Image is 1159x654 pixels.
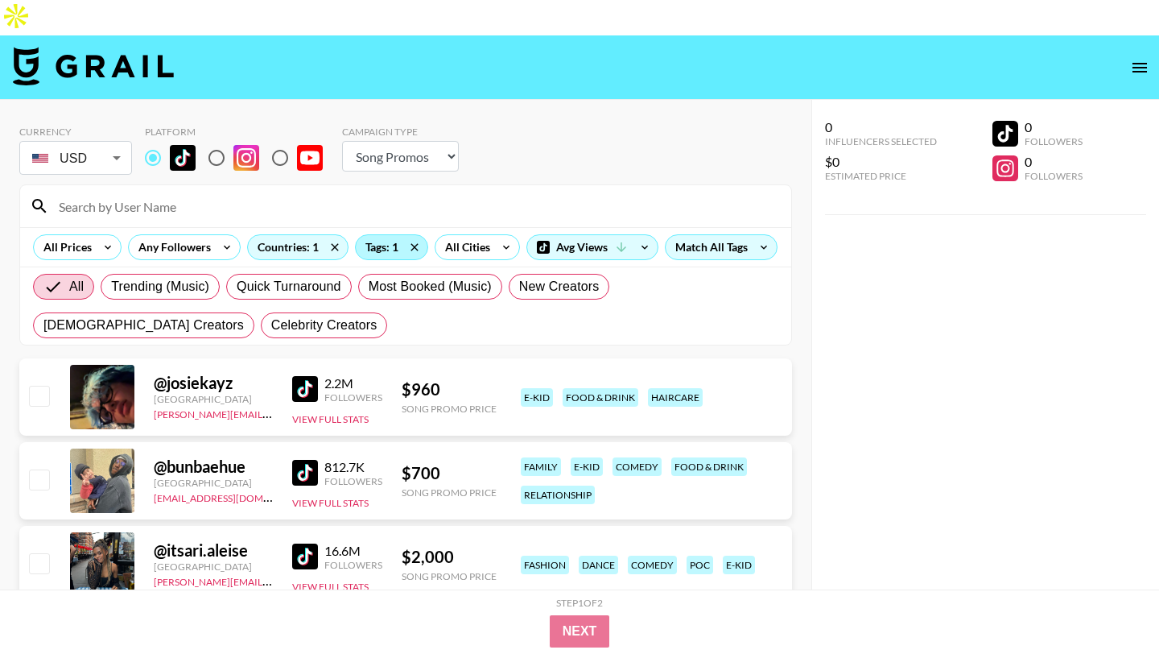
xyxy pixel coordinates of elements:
span: Celebrity Creators [271,316,377,335]
div: [GEOGRAPHIC_DATA] [154,561,273,573]
div: @ bunbaehue [154,457,273,477]
div: @ josiekayz [154,373,273,393]
div: e-kid [723,556,755,574]
div: dance [579,556,618,574]
div: 0 [1025,119,1083,135]
button: View Full Stats [292,581,369,593]
img: Grail Talent [13,47,174,85]
div: $ 700 [402,463,497,483]
span: New Creators [519,277,600,296]
div: fashion [521,556,569,574]
a: [EMAIL_ADDRESS][DOMAIN_NAME] [154,489,316,504]
div: 16.6M [324,543,382,559]
div: poc [687,556,713,574]
button: open drawer [1124,52,1156,84]
div: comedy [612,457,662,476]
div: 2.2M [324,375,382,391]
div: USD [23,144,129,172]
div: Followers [324,559,382,571]
button: View Full Stats [292,497,369,509]
input: Search by User Name [49,193,782,219]
div: relationship [521,486,595,504]
div: [GEOGRAPHIC_DATA] [154,393,273,405]
div: food & drink [563,388,638,407]
span: Quick Turnaround [237,277,341,296]
div: Tags: 1 [356,235,427,259]
img: Instagram [233,145,259,171]
div: Any Followers [129,235,214,259]
div: $0 [825,154,937,170]
iframe: Drift Widget Chat Controller [1079,573,1140,635]
div: Followers [1025,170,1083,182]
div: Avg Views [527,235,658,259]
span: [DEMOGRAPHIC_DATA] Creators [43,316,244,335]
div: 0 [825,119,937,135]
span: All [69,277,84,296]
div: @ itsari.aleise [154,540,273,561]
div: Match All Tags [666,235,777,259]
div: Song Promo Price [402,570,497,582]
div: Step 1 of 2 [556,597,603,609]
div: Campaign Type [342,126,459,138]
div: Followers [324,391,382,404]
div: Currency [19,126,132,138]
img: TikTok [292,460,318,486]
div: Followers [1025,135,1083,147]
div: Estimated Price [825,170,937,182]
div: All Prices [34,235,95,259]
img: TikTok [170,145,196,171]
div: Influencers Selected [825,135,937,147]
div: [GEOGRAPHIC_DATA] [154,477,273,489]
div: 812.7K [324,459,382,475]
img: YouTube [297,145,323,171]
button: View Full Stats [292,413,369,425]
div: $ 960 [402,379,497,399]
img: TikTok [292,376,318,402]
a: [PERSON_NAME][EMAIL_ADDRESS][DOMAIN_NAME] [154,573,392,588]
div: Song Promo Price [402,486,497,499]
div: comedy [628,556,677,574]
div: Countries: 1 [248,235,348,259]
img: TikTok [292,544,318,569]
span: Most Booked (Music) [369,277,492,296]
div: food & drink [671,457,747,476]
div: family [521,457,561,476]
div: Song Promo Price [402,403,497,415]
div: Platform [145,126,336,138]
div: All Cities [435,235,493,259]
div: $ 2,000 [402,547,497,567]
div: 0 [1025,154,1083,170]
div: e-kid [571,457,603,476]
span: Trending (Music) [111,277,209,296]
a: [PERSON_NAME][EMAIL_ADDRESS][DOMAIN_NAME] [154,405,392,420]
button: Next [550,615,610,648]
div: haircare [648,388,703,407]
div: Followers [324,475,382,487]
div: e-kid [521,388,553,407]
